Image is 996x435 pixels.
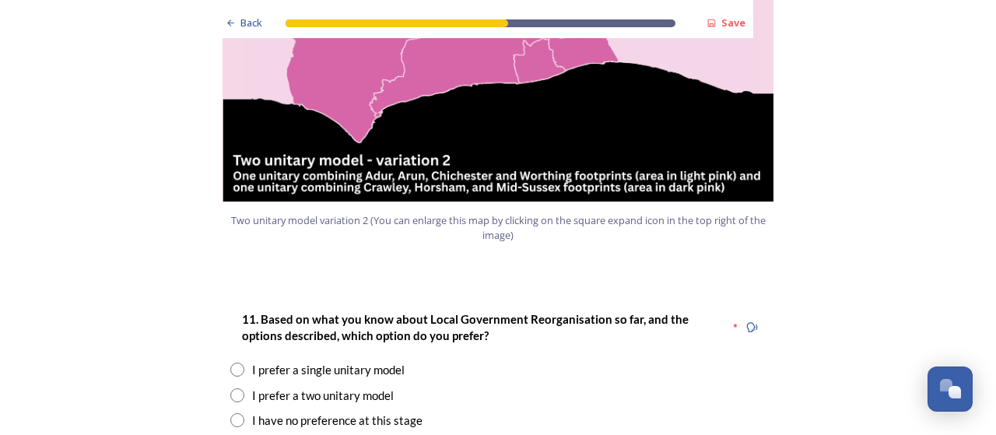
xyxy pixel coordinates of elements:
[252,361,405,379] div: I prefer a single unitary model
[240,16,262,30] span: Back
[252,387,394,405] div: I prefer a two unitary model
[721,16,745,30] strong: Save
[252,412,423,430] div: I have no preference at this stage
[242,312,691,342] strong: 11. Based on what you know about Local Government Reorganisation so far, and the options describe...
[928,367,973,412] button: Open Chat
[230,213,766,243] span: Two unitary model variation 2 (You can enlarge this map by clicking on the square expand icon in ...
